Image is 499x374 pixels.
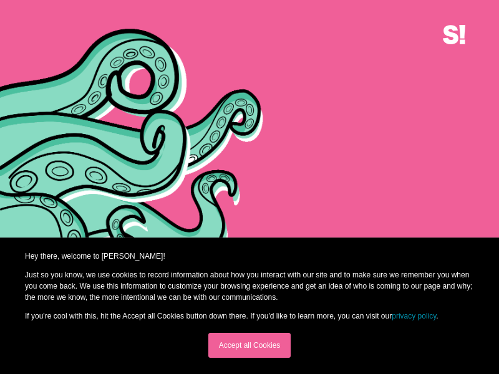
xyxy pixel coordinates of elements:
a: Accept all Cookies [208,333,291,358]
p: Hey there, welcome to [PERSON_NAME]! [25,251,474,262]
img: This is an image of the white S! logo [443,25,465,44]
p: Just so you know, we use cookies to record information about how you interact with our site and t... [25,269,474,303]
a: privacy policy [392,312,436,320]
p: If you're cool with this, hit the Accept all Cookies button down there. If you'd like to learn mo... [25,310,474,322]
